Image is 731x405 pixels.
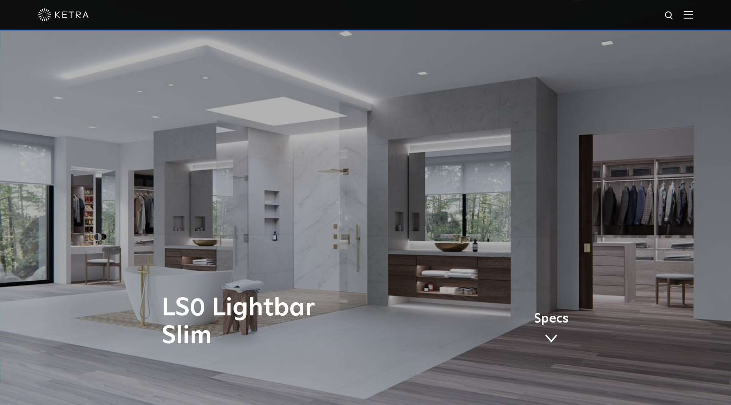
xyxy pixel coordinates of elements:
[162,294,401,350] h1: LS0 Lightbar Slim
[38,8,89,21] img: ketra-logo-2019-white
[534,313,569,325] span: Specs
[534,313,569,346] a: Specs
[664,11,675,21] img: search icon
[684,11,693,19] img: Hamburger%20Nav.svg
